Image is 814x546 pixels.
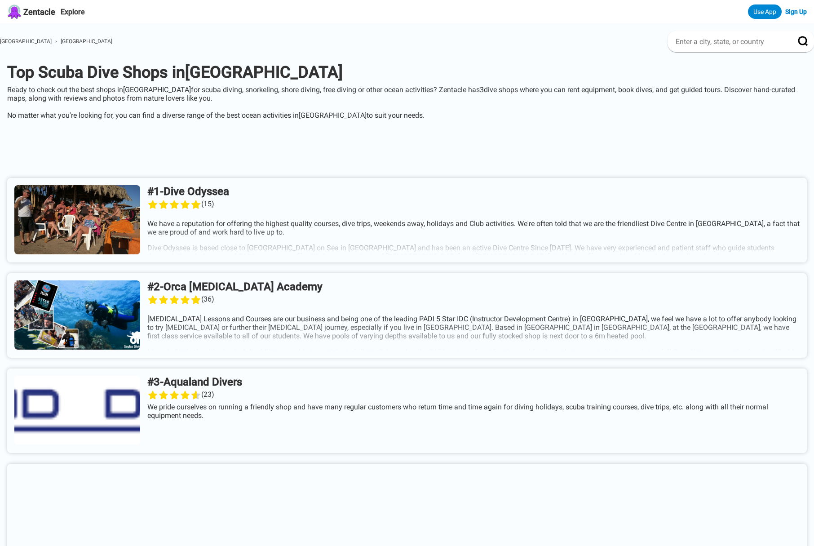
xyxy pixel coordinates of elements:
[61,8,85,16] a: Explore
[55,38,57,44] span: ›
[189,127,625,167] iframe: Advertisement
[7,4,22,19] img: Zentacle logo
[23,7,55,17] span: Zentacle
[7,4,55,19] a: Zentacle logoZentacle
[748,4,782,19] a: Use App
[785,8,807,15] a: Sign Up
[675,37,785,46] input: Enter a city, state, or country
[61,38,112,44] a: [GEOGRAPHIC_DATA]
[7,63,807,82] h1: Top Scuba Dive Shops in [GEOGRAPHIC_DATA]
